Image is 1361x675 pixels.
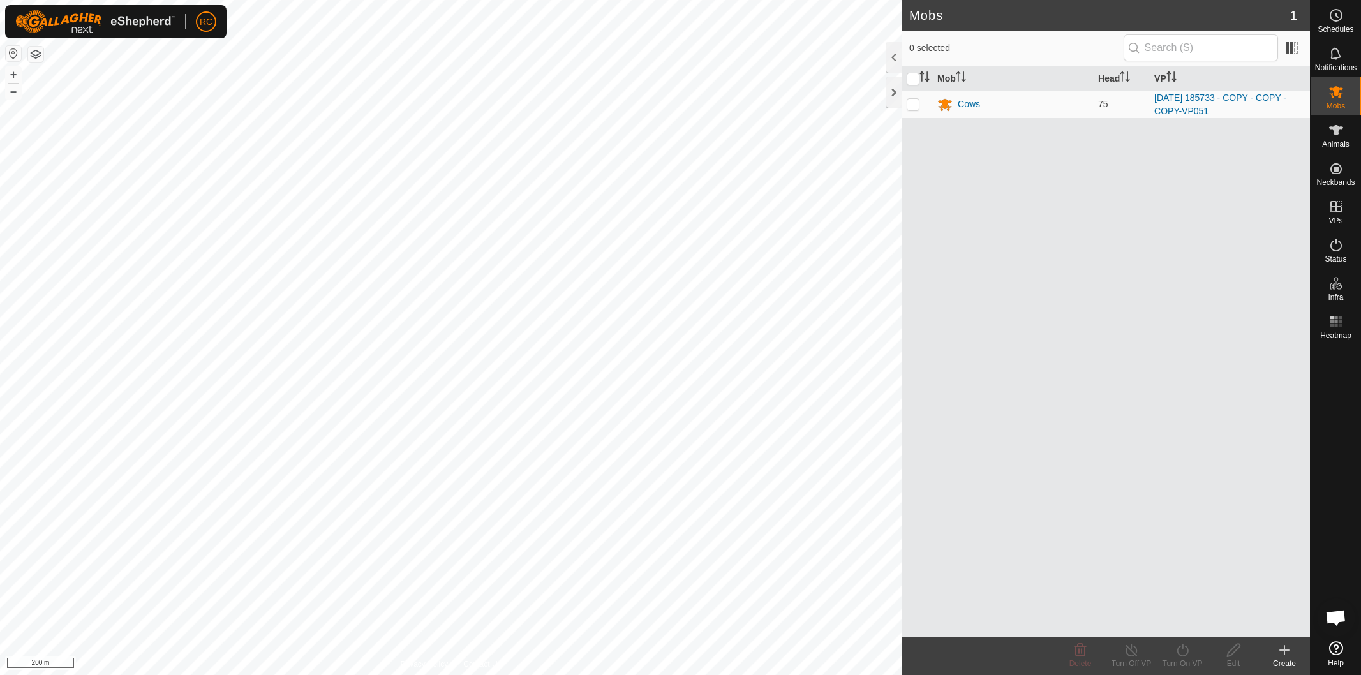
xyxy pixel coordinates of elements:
span: 0 selected [909,41,1124,55]
span: 1 [1290,6,1297,25]
span: VPs [1328,217,1342,225]
img: Gallagher Logo [15,10,175,33]
p-sorticon: Activate to sort [919,73,930,84]
a: Help [1311,636,1361,672]
button: + [6,67,21,82]
span: 75 [1098,99,1108,109]
div: Turn On VP [1157,658,1208,669]
div: Edit [1208,658,1259,669]
th: VP [1149,66,1310,91]
th: Head [1093,66,1149,91]
div: Cows [958,98,980,111]
div: Create [1259,658,1310,669]
span: Neckbands [1316,179,1355,186]
a: Contact Us [463,658,501,670]
th: Mob [932,66,1093,91]
div: Turn Off VP [1106,658,1157,669]
span: RC [200,15,212,29]
button: Map Layers [28,47,43,62]
span: Notifications [1315,64,1357,71]
div: Open chat [1317,598,1355,637]
p-sorticon: Activate to sort [956,73,966,84]
h2: Mobs [909,8,1290,23]
span: Delete [1069,659,1092,668]
p-sorticon: Activate to sort [1166,73,1177,84]
span: Help [1328,659,1344,667]
a: Privacy Policy [401,658,449,670]
p-sorticon: Activate to sort [1120,73,1130,84]
button: Reset Map [6,46,21,61]
span: Schedules [1318,26,1353,33]
input: Search (S) [1124,34,1278,61]
a: [DATE] 185733 - COPY - COPY - COPY-VP051 [1154,93,1286,116]
span: Animals [1322,140,1350,148]
span: Status [1325,255,1346,263]
button: – [6,84,21,99]
span: Mobs [1327,102,1345,110]
span: Heatmap [1320,332,1351,339]
span: Infra [1328,293,1343,301]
